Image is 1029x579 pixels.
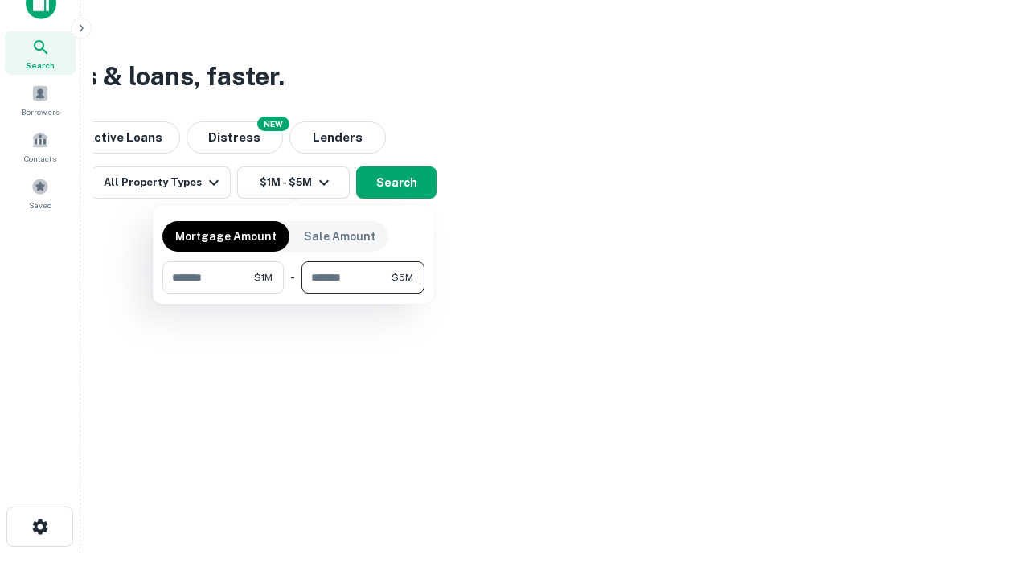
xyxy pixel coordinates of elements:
[254,270,273,285] span: $1M
[304,228,375,245] p: Sale Amount
[290,261,295,294] div: -
[392,270,413,285] span: $5M
[175,228,277,245] p: Mortgage Amount
[949,450,1029,528] iframe: Chat Widget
